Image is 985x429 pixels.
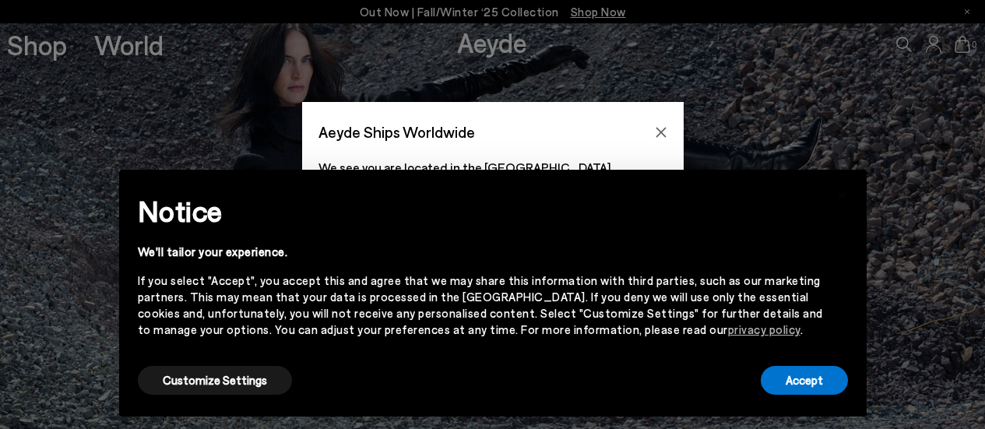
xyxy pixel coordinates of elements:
[836,181,847,204] span: ×
[318,118,475,146] span: Aeyde Ships Worldwide
[649,121,673,144] button: Close
[138,191,823,231] h2: Notice
[138,244,823,260] div: We'll tailor your experience.
[138,366,292,395] button: Customize Settings
[728,322,800,336] a: privacy policy
[138,273,823,338] div: If you select "Accept", you accept this and agree that we may share this information with third p...
[761,366,848,395] button: Accept
[823,174,860,212] button: Close this notice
